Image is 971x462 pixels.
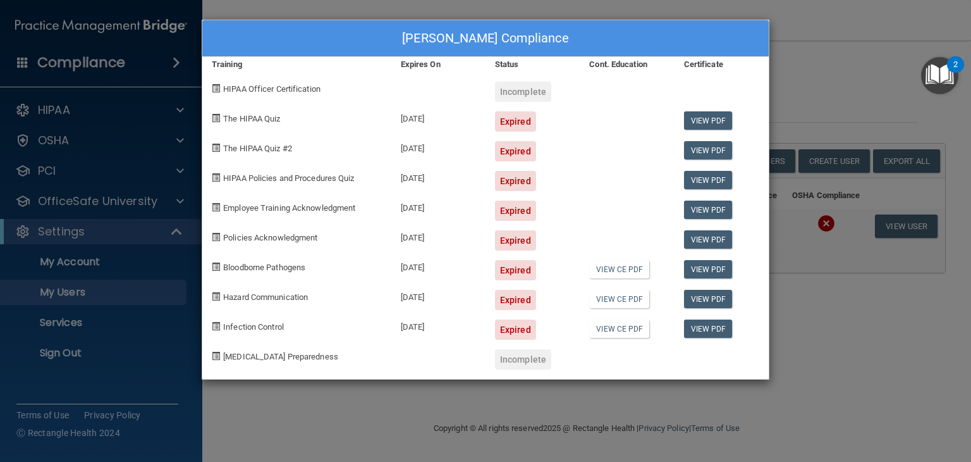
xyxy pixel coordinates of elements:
[223,292,308,302] span: Hazard Communication
[495,320,536,340] div: Expired
[391,280,485,310] div: [DATE]
[391,191,485,221] div: [DATE]
[495,111,536,132] div: Expired
[223,233,317,242] span: Policies Acknowledgment
[684,260,733,278] a: View PDF
[495,349,551,370] div: Incomplete
[495,230,536,251] div: Expired
[684,320,733,338] a: View PDF
[684,111,733,130] a: View PDF
[589,260,649,278] a: View CE PDF
[223,114,280,123] span: The HIPAA Quiz
[223,84,321,94] span: HIPAA Officer Certification
[202,20,769,57] div: [PERSON_NAME] Compliance
[391,310,485,340] div: [DATE]
[391,161,485,191] div: [DATE]
[223,173,354,183] span: HIPAA Policies and Procedures Quiz
[589,290,649,308] a: View CE PDF
[391,221,485,251] div: [DATE]
[223,322,284,332] span: Infection Control
[753,379,956,429] iframe: Drift Widget Chat Controller
[391,132,485,161] div: [DATE]
[202,57,391,72] div: Training
[589,320,649,338] a: View CE PDF
[223,263,305,272] span: Bloodborne Pathogens
[684,141,733,159] a: View PDF
[921,57,958,94] button: Open Resource Center, 2 new notifications
[684,230,733,249] a: View PDF
[495,260,536,280] div: Expired
[485,57,580,72] div: Status
[684,201,733,219] a: View PDF
[223,203,355,213] span: Employee Training Acknowledgment
[223,352,338,361] span: [MEDICAL_DATA] Preparedness
[495,290,536,310] div: Expired
[675,57,769,72] div: Certificate
[391,251,485,280] div: [DATE]
[391,57,485,72] div: Expires On
[391,102,485,132] div: [DATE]
[953,65,958,81] div: 2
[495,201,536,221] div: Expired
[684,171,733,189] a: View PDF
[495,171,536,191] div: Expired
[495,82,551,102] div: Incomplete
[580,57,674,72] div: Cont. Education
[684,290,733,308] a: View PDF
[223,144,292,153] span: The HIPAA Quiz #2
[495,141,536,161] div: Expired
